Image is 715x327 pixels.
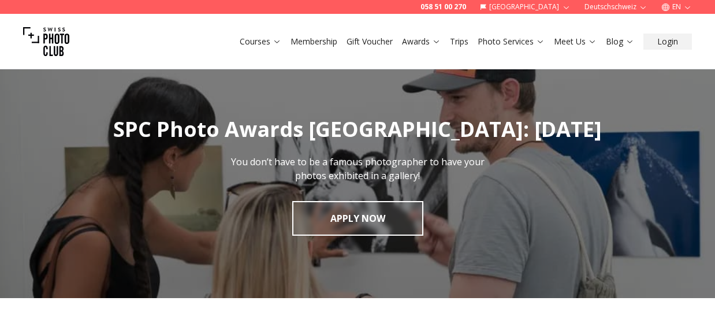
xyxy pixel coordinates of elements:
a: Membership [291,36,337,47]
a: Trips [450,36,468,47]
button: Meet Us [549,34,601,50]
button: Login [643,34,692,50]
img: Swiss photo club [23,18,69,65]
button: Courses [235,34,286,50]
button: Membership [286,34,342,50]
a: 058 51 00 270 [420,2,466,12]
p: You don’t have to be a famous photographer to have your photos exhibited in a gallery! [228,155,487,183]
button: Blog [601,34,639,50]
a: Meet Us [554,36,597,47]
a: Blog [606,36,634,47]
a: Courses [240,36,281,47]
button: Trips [445,34,473,50]
button: Gift Voucher [342,34,397,50]
a: Awards [402,36,441,47]
a: Gift Voucher [347,36,393,47]
button: Awards [397,34,445,50]
a: APPLY NOW [292,201,423,236]
button: Photo Services [473,34,549,50]
a: Photo Services [478,36,545,47]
